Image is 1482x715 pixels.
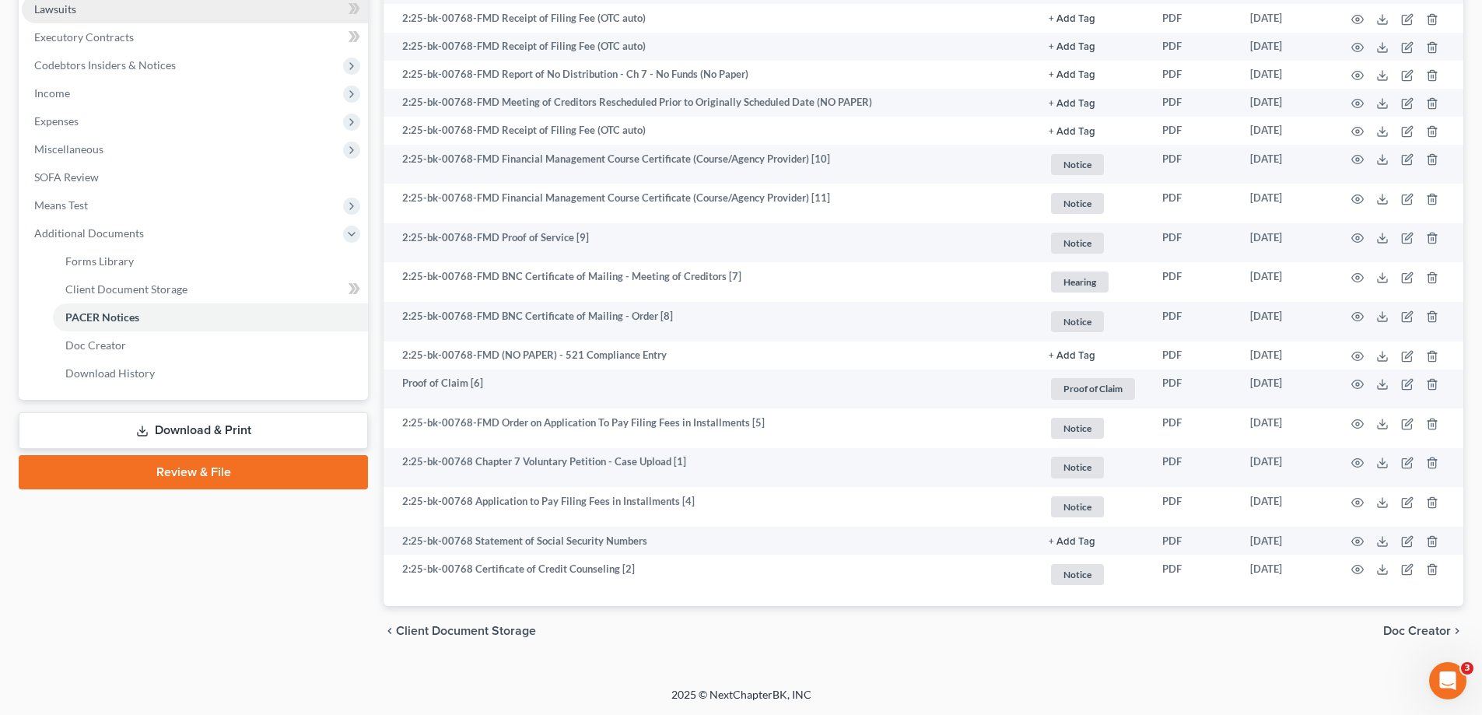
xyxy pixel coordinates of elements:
span: Means Test [34,198,88,212]
span: Codebtors Insiders & Notices [34,58,176,72]
a: PACER Notices [53,303,368,331]
a: Notice [1049,309,1137,335]
td: PDF [1150,370,1238,409]
span: Doc Creator [1383,625,1451,637]
a: Client Document Storage [53,275,368,303]
span: Notice [1051,311,1104,332]
span: Notice [1051,418,1104,439]
a: + Add Tag [1049,348,1137,363]
span: Notice [1051,457,1104,478]
span: Notice [1051,233,1104,254]
td: [DATE] [1238,223,1333,263]
td: [DATE] [1238,4,1333,32]
span: Lawsuits [34,2,76,16]
button: + Add Tag [1049,127,1095,137]
span: Proof of Claim [1051,378,1135,399]
td: PDF [1150,342,1238,370]
td: PDF [1150,487,1238,527]
span: 3 [1461,662,1473,675]
td: 2:25-bk-00768-FMD Financial Management Course Certificate (Course/Agency Provider) [11] [384,184,1036,223]
td: PDF [1150,408,1238,448]
td: [DATE] [1238,527,1333,555]
td: 2:25-bk-00768-FMD Receipt of Filing Fee (OTC auto) [384,4,1036,32]
td: PDF [1150,4,1238,32]
a: Forms Library [53,247,368,275]
td: 2:25-bk-00768-FMD BNC Certificate of Mailing - Meeting of Creditors [7] [384,262,1036,302]
td: [DATE] [1238,117,1333,145]
td: 2:25-bk-00768 Chapter 7 Voluntary Petition - Case Upload [1] [384,448,1036,488]
span: Notice [1051,193,1104,214]
td: 2:25-bk-00768-FMD Order on Application To Pay Filing Fees in Installments [5] [384,408,1036,448]
a: + Add Tag [1049,67,1137,82]
td: PDF [1150,527,1238,555]
td: PDF [1150,262,1238,302]
td: 2:25-bk-00768-FMD Financial Management Course Certificate (Course/Agency Provider) [10] [384,145,1036,184]
a: + Add Tag [1049,534,1137,549]
span: Miscellaneous [34,142,103,156]
td: [DATE] [1238,33,1333,61]
span: Notice [1051,564,1104,585]
td: 2:25-bk-00768-FMD BNC Certificate of Mailing - Order [8] [384,302,1036,342]
span: Notice [1051,154,1104,175]
button: + Add Tag [1049,42,1095,52]
a: Notice [1049,191,1137,216]
span: PACER Notices [65,310,139,324]
a: Doc Creator [53,331,368,359]
span: Client Document Storage [65,282,187,296]
td: PDF [1150,61,1238,89]
span: Income [34,86,70,100]
button: chevron_left Client Document Storage [384,625,536,637]
span: Hearing [1051,272,1109,293]
td: 2:25-bk-00768-FMD Receipt of Filing Fee (OTC auto) [384,117,1036,145]
a: Proof of Claim [1049,376,1137,401]
a: SOFA Review [22,163,368,191]
span: Doc Creator [65,338,126,352]
td: PDF [1150,184,1238,223]
td: 2:25-bk-00768-FMD Receipt of Filing Fee (OTC auto) [384,33,1036,61]
a: + Add Tag [1049,95,1137,110]
i: chevron_left [384,625,396,637]
button: + Add Tag [1049,14,1095,24]
span: Client Document Storage [396,625,536,637]
span: Notice [1051,496,1104,517]
a: Notice [1049,230,1137,256]
td: 2:25-bk-00768-FMD Proof of Service [9] [384,223,1036,263]
span: Executory Contracts [34,30,134,44]
td: 2:25-bk-00768-FMD Meeting of Creditors Rescheduled Prior to Originally Scheduled Date (NO PAPER) [384,89,1036,117]
td: PDF [1150,117,1238,145]
a: Hearing [1049,269,1137,295]
td: [DATE] [1238,487,1333,527]
a: Executory Contracts [22,23,368,51]
td: 2:25-bk-00768 Statement of Social Security Numbers [384,527,1036,555]
td: [DATE] [1238,145,1333,184]
td: 2:25-bk-00768-FMD Report of No Distribution - Ch 7 - No Funds (No Paper) [384,61,1036,89]
td: PDF [1150,33,1238,61]
button: + Add Tag [1049,351,1095,361]
td: [DATE] [1238,408,1333,448]
a: Notice [1049,454,1137,480]
span: Forms Library [65,254,134,268]
span: Download History [65,366,155,380]
div: 2025 © NextChapterBK, INC [298,687,1185,715]
td: [DATE] [1238,448,1333,488]
td: PDF [1150,145,1238,184]
a: + Add Tag [1049,39,1137,54]
iframe: Intercom live chat [1429,662,1466,699]
td: [DATE] [1238,184,1333,223]
a: Download & Print [19,412,368,449]
span: Additional Documents [34,226,144,240]
td: [DATE] [1238,302,1333,342]
a: Notice [1049,152,1137,177]
td: PDF [1150,448,1238,488]
td: 2:25-bk-00768 Certificate of Credit Counseling [2] [384,555,1036,594]
td: [DATE] [1238,370,1333,409]
button: Doc Creator chevron_right [1383,625,1463,637]
a: Notice [1049,415,1137,441]
td: [DATE] [1238,262,1333,302]
td: PDF [1150,555,1238,594]
a: + Add Tag [1049,123,1137,138]
button: + Add Tag [1049,99,1095,109]
i: chevron_right [1451,625,1463,637]
td: PDF [1150,302,1238,342]
td: [DATE] [1238,342,1333,370]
